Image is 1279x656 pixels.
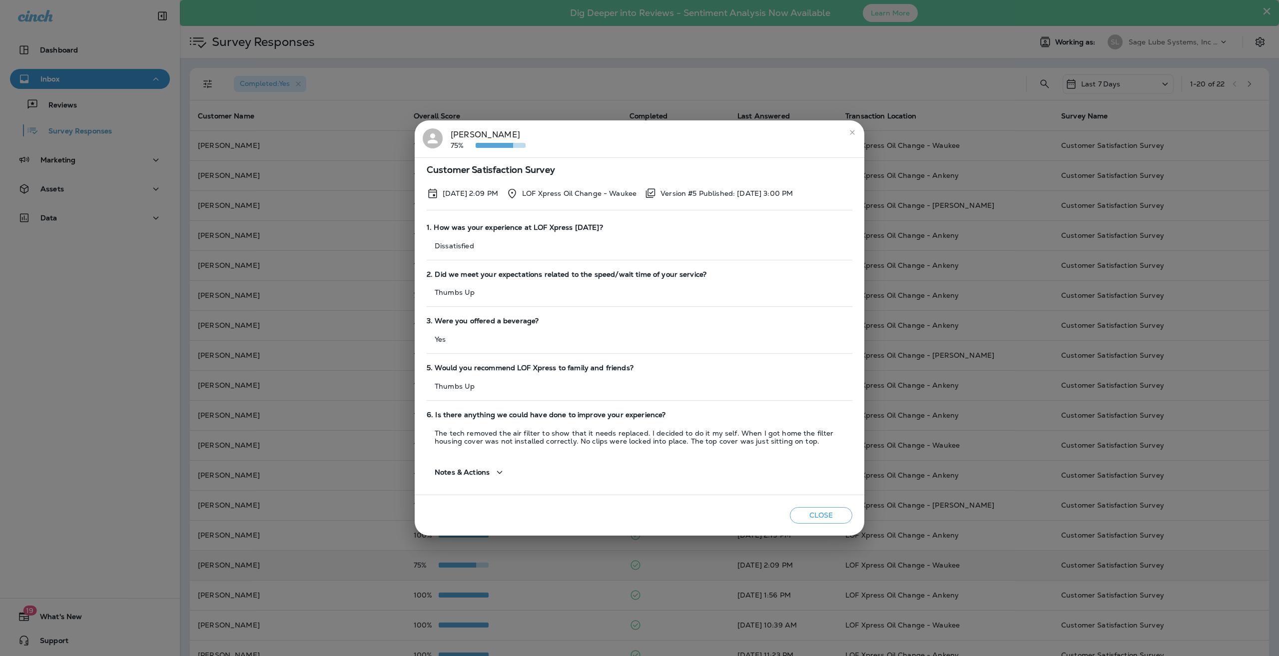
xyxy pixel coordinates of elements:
span: 5. Would you recommend LOF Xpress to family and friends? [427,364,852,372]
div: [PERSON_NAME] [451,128,526,149]
button: Close [790,507,852,524]
p: Thumbs Up [427,382,852,390]
span: Customer Satisfaction Survey [427,166,852,174]
p: Version #5 Published: [DATE] 3:00 PM [660,189,793,197]
span: Notes & Actions [435,468,490,477]
button: Notes & Actions [427,458,514,487]
span: 1. How was your experience at LOF Xpress [DATE]? [427,223,852,232]
span: 2. Did we meet your expectations related to the speed/wait time of your service? [427,270,852,279]
p: Yes [427,335,852,343]
p: Dissatisfied [427,242,852,250]
button: close [844,124,860,140]
p: Sep 27, 2025 2:09 PM [443,189,498,197]
p: Thumbs Up [427,288,852,296]
span: 3. Were you offered a beverage? [427,317,852,325]
p: 75% [451,141,476,149]
p: The tech removed the air filter to show that it needs replaced. I decided to do it my self. When ... [427,429,852,445]
span: 6. Is there anything we could have done to improve your experience? [427,411,852,419]
p: LOF Xpress Oil Change - Waukee [522,189,637,197]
